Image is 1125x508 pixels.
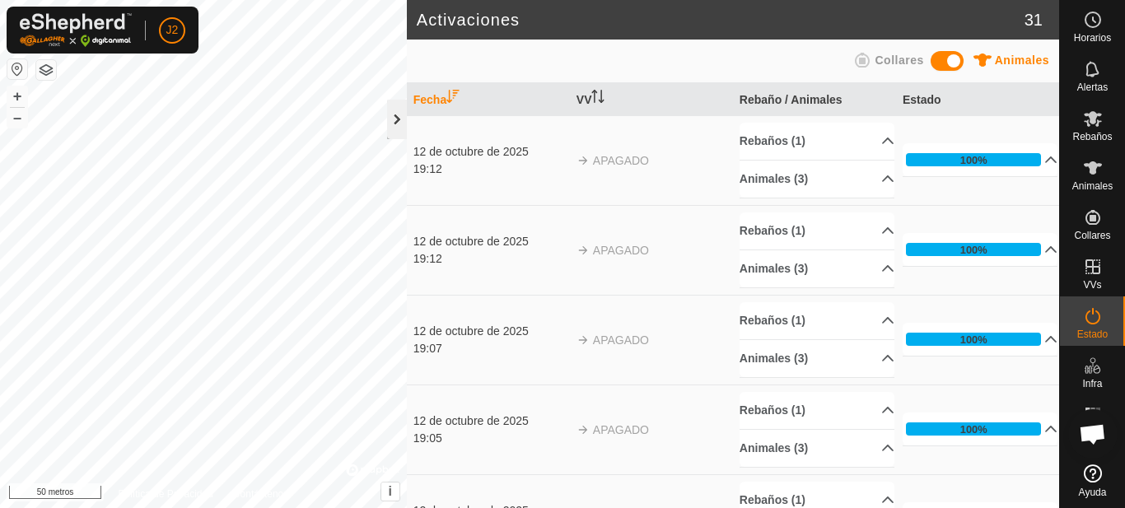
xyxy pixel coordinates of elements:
font: 19:12 [413,162,442,175]
font: – [13,109,21,126]
div: 100% [906,153,1041,166]
font: APAGADO [593,154,649,167]
font: 100% [960,244,987,256]
font: J2 [166,23,179,36]
font: Animales (3) [740,352,808,365]
font: Rebaños (1) [740,134,805,147]
font: VV [577,93,592,106]
img: flecha [577,154,590,167]
p-accordion-header: 100% [903,412,1057,445]
div: 100% [906,243,1041,256]
div: Chat abierto [1068,409,1118,459]
p-accordion-header: Animales (3) [740,250,894,287]
p-accordion-header: 100% [903,323,1057,356]
font: + [13,87,22,105]
font: Activaciones [417,11,520,29]
font: Ayuda [1079,487,1107,498]
img: flecha [577,333,590,347]
font: Contáctenos [233,488,288,500]
font: 19:05 [413,431,442,445]
div: 100% [906,422,1041,436]
p-accordion-header: Rebaños (1) [740,212,894,249]
font: Alertas [1077,82,1108,93]
font: Rebaños (1) [740,493,805,506]
p-accordion-header: Rebaños (1) [740,392,894,429]
a: Política de Privacidad [118,487,212,501]
font: 100% [960,423,987,436]
p-accordion-header: Rebaños (1) [740,123,894,160]
p-accordion-header: 100% [903,143,1057,176]
font: 12 de octubre de 2025 [413,324,529,338]
font: 12 de octubre de 2025 [413,414,529,427]
font: Rebaños (1) [740,314,805,327]
font: Collares [1074,230,1110,241]
img: Logotipo de Gallagher [20,13,132,47]
font: Estado [903,92,941,105]
font: Animales (3) [740,262,808,275]
font: Animales [1072,180,1113,192]
font: Estado [1077,329,1108,340]
a: Contáctenos [233,487,288,501]
a: Ayuda [1060,458,1125,504]
font: Fecha [413,93,446,106]
font: 100% [960,154,987,166]
font: Rebaños (1) [740,224,805,237]
font: Horarios [1074,32,1111,44]
p-accordion-header: Animales (3) [740,340,894,377]
font: Animales (3) [740,172,808,185]
font: 19:07 [413,342,442,355]
font: Rebaños (1) [740,403,805,417]
button: i [381,482,399,501]
font: VVs [1083,279,1101,291]
button: Capas del Mapa [36,60,56,80]
font: Rebaño / Animales [740,92,843,105]
font: 12 de octubre de 2025 [413,145,529,158]
font: 12 de octubre de 2025 [413,235,529,248]
p-sorticon: Activar para ordenar [446,92,460,105]
font: Infra [1082,378,1102,389]
font: Animales [995,54,1049,67]
font: Animales (3) [740,441,808,454]
p-sorticon: Activar para ordenar [591,92,605,105]
div: 100% [906,333,1041,346]
button: Restablecer Mapa [7,59,27,79]
font: 100% [960,333,987,346]
font: APAGADO [593,244,649,257]
p-accordion-header: Rebaños (1) [740,302,894,339]
button: – [7,108,27,128]
button: + [7,86,27,106]
p-accordion-header: Animales (3) [740,430,894,467]
font: Collares [875,54,923,67]
img: flecha [577,423,590,436]
font: 19:12 [413,252,442,265]
font: Rebaños [1072,131,1112,142]
font: APAGADO [593,423,649,436]
p-accordion-header: 100% [903,233,1057,266]
font: i [389,484,392,498]
p-accordion-header: Animales (3) [740,161,894,198]
img: flecha [577,244,590,257]
font: Política de Privacidad [118,488,212,500]
font: APAGADO [593,333,649,347]
font: 31 [1025,11,1043,29]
